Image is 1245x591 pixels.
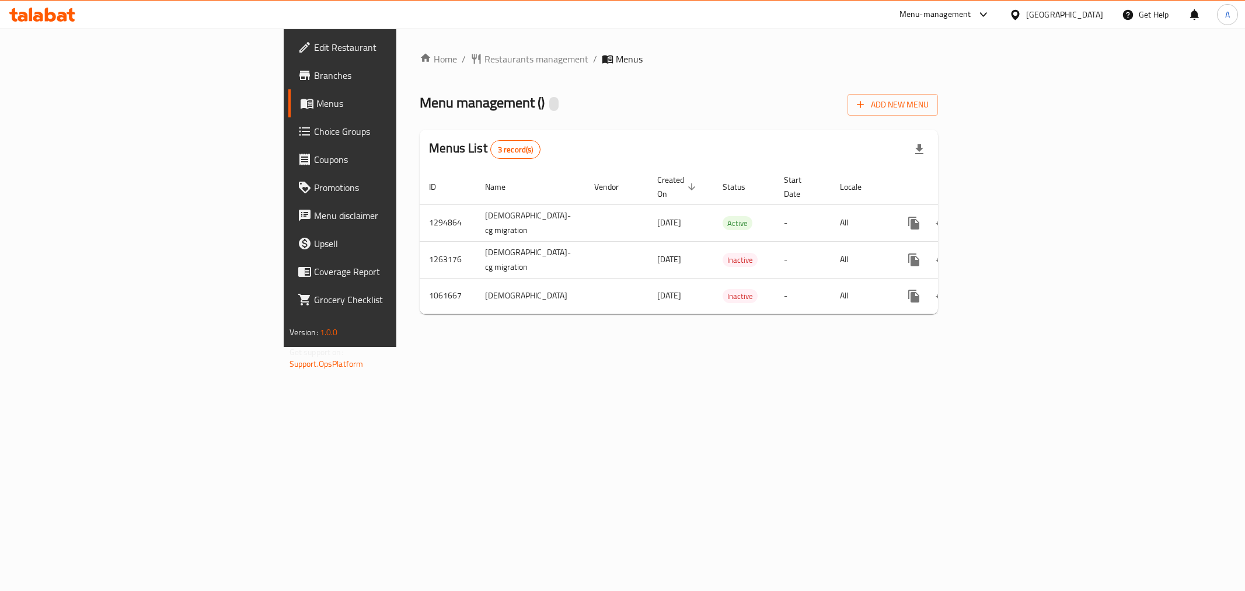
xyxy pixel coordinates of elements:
span: 3 record(s) [491,144,540,155]
span: Inactive [723,290,758,303]
span: Active [723,217,752,230]
nav: breadcrumb [420,52,938,66]
span: Start Date [784,173,817,201]
span: Grocery Checklist [314,293,482,307]
a: Choice Groups [288,117,491,145]
span: Created On [657,173,699,201]
button: Change Status [928,246,956,274]
button: more [900,246,928,274]
span: Name [485,180,521,194]
span: 1.0.0 [320,325,338,340]
a: Menus [288,89,491,117]
span: Choice Groups [314,124,482,138]
a: Menu disclaimer [288,201,491,230]
span: Locale [840,180,877,194]
span: Menu disclaimer [314,208,482,223]
td: All [831,278,891,314]
th: Actions [891,169,1021,205]
a: Support.OpsPlatform [290,356,364,371]
table: enhanced table [420,169,1021,314]
span: Add New Menu [857,98,929,112]
a: Restaurants management [470,52,588,66]
span: Coverage Report [314,265,482,279]
a: Coverage Report [288,258,491,286]
span: ID [429,180,451,194]
span: [DATE] [657,288,681,303]
td: All [831,204,891,241]
td: [DEMOGRAPHIC_DATA] [476,278,585,314]
span: Coupons [314,152,482,166]
a: Edit Restaurant [288,33,491,61]
a: Coupons [288,145,491,173]
span: Get support on: [290,345,343,360]
span: Version: [290,325,318,340]
span: Upsell [314,237,482,251]
td: [DEMOGRAPHIC_DATA]-cg migration [476,204,585,241]
span: Restaurants management [484,52,588,66]
span: Vendor [594,180,634,194]
div: Total records count [490,140,541,159]
span: Menus [316,96,482,110]
td: [DEMOGRAPHIC_DATA]-cg migration [476,241,585,278]
div: Active [723,216,752,230]
a: Branches [288,61,491,89]
div: Export file [905,135,933,164]
span: Edit Restaurant [314,40,482,54]
button: Change Status [928,282,956,310]
span: Promotions [314,180,482,194]
span: [DATE] [657,252,681,267]
h2: Menus List [429,140,540,159]
td: All [831,241,891,278]
button: Change Status [928,209,956,237]
td: - [775,241,831,278]
td: - [775,278,831,314]
a: Grocery Checklist [288,286,491,314]
div: Menu-management [899,8,971,22]
span: Inactive [723,253,758,267]
button: Add New Menu [848,94,938,116]
span: Status [723,180,761,194]
td: - [775,204,831,241]
span: Branches [314,68,482,82]
div: [GEOGRAPHIC_DATA] [1026,8,1103,21]
span: A [1225,8,1230,21]
span: [DATE] [657,215,681,230]
a: Upsell [288,230,491,258]
button: more [900,209,928,237]
button: more [900,282,928,310]
div: Inactive [723,289,758,303]
a: Promotions [288,173,491,201]
span: Menus [616,52,643,66]
li: / [593,52,597,66]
